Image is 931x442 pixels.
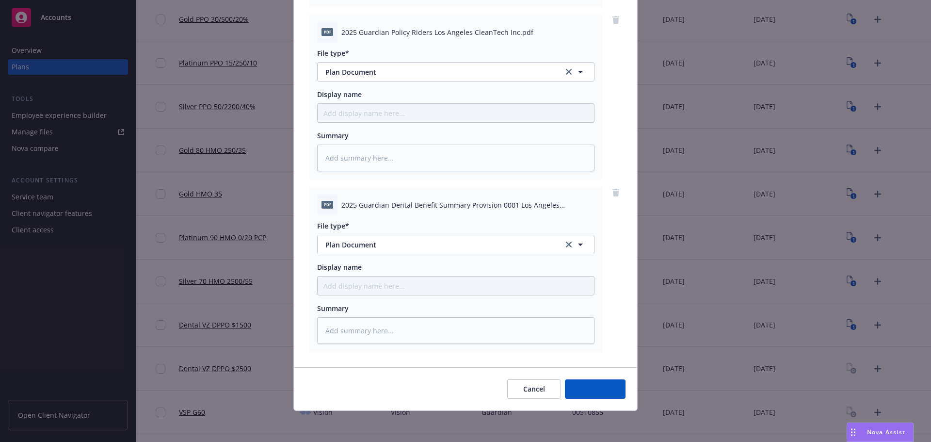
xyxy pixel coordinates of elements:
[317,304,349,313] span: Summary
[610,187,622,198] a: remove
[565,379,626,399] button: Add files
[610,14,622,26] a: remove
[317,262,362,272] span: Display name
[317,90,362,99] span: Display name
[325,240,550,250] span: Plan Document
[317,221,349,230] span: File type*
[563,66,575,78] a: clear selection
[581,384,610,393] span: Add files
[317,235,594,254] button: Plan Documentclear selection
[317,131,349,140] span: Summary
[507,379,561,399] button: Cancel
[563,239,575,250] a: clear selection
[341,200,594,210] span: 2025 Guardian Dental Benefit Summary Provision 0001 Los Angeles CleanTech Inc.pdf
[867,428,905,436] span: Nova Assist
[523,384,545,393] span: Cancel
[321,201,333,208] span: pdf
[321,28,333,35] span: pdf
[847,423,914,442] button: Nova Assist
[325,67,550,77] span: Plan Document
[318,104,594,122] input: Add display name here...
[847,423,859,442] div: Drag to move
[317,62,594,82] button: Plan Documentclear selection
[341,27,533,37] span: 2025 Guardian Policy Riders Los Angeles CleanTech Inc.pdf
[318,277,594,295] input: Add display name here...
[317,49,349,58] span: File type*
